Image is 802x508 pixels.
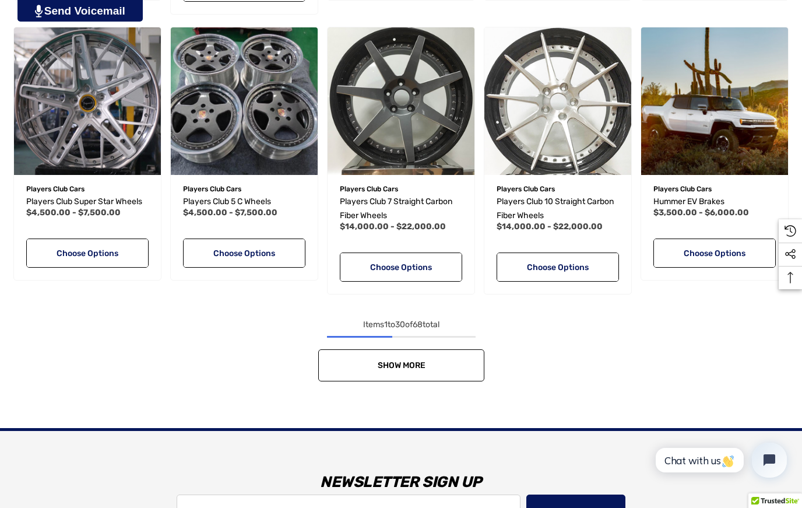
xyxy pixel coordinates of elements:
p: Players Club Cars [653,181,776,197]
span: $14,000.00 - $22,000.00 [497,222,603,232]
a: Players Club Super Star Wheels,Price range from $4,500.00 to $7,500.00 [26,195,149,209]
img: Hummer EV Brakes [641,27,788,174]
span: $14,000.00 - $22,000.00 [340,222,446,232]
span: Players Club 7 Straight Carbon Fiber Wheels [340,197,452,220]
span: 30 [395,320,405,330]
span: Players Club 10 Straight Carbon Fiber Wheels [497,197,614,220]
a: Choose Options [653,239,776,268]
a: Players Club 10 Straight Carbon Fiber Wheels,Price range from $14,000.00 to $22,000.00 [497,195,619,223]
span: Show More [377,360,425,370]
a: Choose Options [497,253,619,282]
img: Players Club 5 C 2-Piece Forged Wheels [171,27,318,174]
a: Players Club 5 C Wheels,Price range from $4,500.00 to $7,500.00 [171,27,318,174]
span: $3,500.00 - $6,000.00 [653,208,749,218]
svg: Social Media [785,248,796,260]
img: Players Club 10 Straight Carbon Fiber Wheels [484,27,631,174]
div: Items to of total [9,318,793,332]
svg: Recently Viewed [785,225,796,237]
a: Choose Options [26,239,149,268]
p: Players Club Cars [183,181,305,197]
nav: pagination [9,318,793,381]
a: Players Club 7 Straight Carbon Fiber Wheels,Price range from $14,000.00 to $22,000.00 [340,195,462,223]
a: Hummer EV Brakes,Price range from $3,500.00 to $6,000.00 [653,195,776,209]
svg: Top [779,272,802,283]
span: $4,500.00 - $7,500.00 [183,208,277,218]
a: Hummer EV Brakes,Price range from $3,500.00 to $6,000.00 [641,27,788,174]
a: Show More [318,349,484,381]
span: 68 [413,320,423,330]
iframe: Tidio Chat [643,433,797,488]
img: Players Club Super Star Wheels [14,27,161,174]
span: Players Club 5 C Wheels [183,197,271,206]
a: Choose Options [340,253,462,282]
h3: Newsletter Sign Up [15,465,787,500]
span: Players Club Super Star Wheels [26,197,142,206]
p: Players Club Cars [26,181,149,197]
a: Players Club 7 Straight Carbon Fiber Wheels,Price range from $14,000.00 to $22,000.00 [328,27,474,174]
a: Choose Options [183,239,305,268]
a: Players Club 5 C Wheels,Price range from $4,500.00 to $7,500.00 [183,195,305,209]
span: Hummer EV Brakes [653,197,724,206]
span: $4,500.00 - $7,500.00 [26,208,121,218]
a: Players Club 10 Straight Carbon Fiber Wheels,Price range from $14,000.00 to $22,000.00 [484,27,631,174]
p: Players Club Cars [497,181,619,197]
a: Players Club Super Star Wheels,Price range from $4,500.00 to $7,500.00 [14,27,161,174]
img: Players Club 7 Straight Carbon Fiber Wheels [328,27,474,174]
p: Players Club Cars [340,181,462,197]
span: 1 [384,320,388,330]
img: PjwhLS0gR2VuZXJhdG9yOiBHcmF2aXQuaW8gLS0+PHN2ZyB4bWxucz0iaHR0cDovL3d3dy53My5vcmcvMjAwMC9zdmciIHhtb... [35,5,43,17]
